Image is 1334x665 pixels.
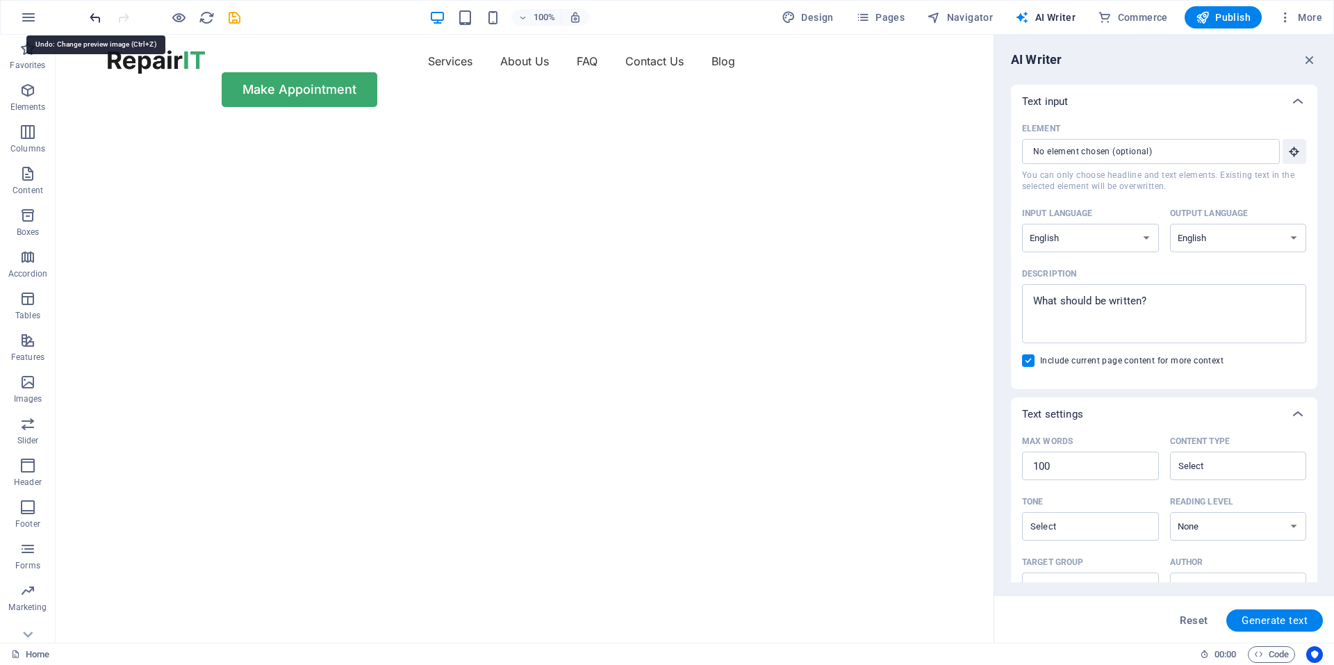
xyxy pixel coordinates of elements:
[1170,496,1233,507] p: Reading level
[1196,10,1251,24] span: Publish
[1098,10,1168,24] span: Commerce
[1092,6,1174,28] button: Commerce
[1011,431,1317,623] div: Text settings
[1174,456,1280,476] input: Content typeClear
[533,9,555,26] h6: 100%
[850,6,910,28] button: Pages
[1172,609,1215,632] button: Reset
[1011,85,1317,118] div: Text input
[11,646,49,663] a: Click to cancel selection. Double-click to open Pages
[1022,170,1306,192] span: You can only choose headline and text elements. Existing text in the selected element will be ove...
[1226,609,1323,632] button: Generate text
[776,6,839,28] button: Design
[927,10,993,24] span: Navigator
[1170,224,1307,252] select: Output language
[1170,557,1203,568] p: Author
[170,9,187,26] button: Click here to leave preview mode and continue editing
[856,10,905,24] span: Pages
[1022,557,1083,568] p: Target group
[1248,646,1295,663] button: Code
[1011,118,1317,389] div: Text input
[17,435,39,446] p: Slider
[8,602,47,613] p: Marketing
[15,310,40,321] p: Tables
[1306,646,1323,663] button: Usercentrics
[1022,95,1068,108] p: Text input
[1254,646,1289,663] span: Code
[1022,452,1159,480] input: Max words
[1029,291,1299,336] textarea: Description
[1224,649,1226,659] span: :
[1022,123,1060,134] p: Element
[15,518,40,529] p: Footer
[226,9,242,26] button: save
[1011,51,1062,68] h6: AI Writer
[14,393,42,404] p: Images
[1022,208,1093,219] p: Input language
[1022,576,1159,598] input: Target group
[1273,6,1328,28] button: More
[1170,208,1249,219] p: Output language
[1022,139,1270,164] input: ElementYou can only choose headline and text elements. Existing text in the selected element will...
[1022,436,1073,447] p: Max words
[1214,646,1236,663] span: 00 00
[1010,6,1081,28] button: AI Writer
[199,10,215,26] i: Reload page
[13,185,43,196] p: Content
[17,227,40,238] p: Boxes
[14,477,42,488] p: Header
[1022,224,1159,252] select: Input language
[1022,496,1043,507] p: Tone
[1026,516,1132,536] input: ToneClear
[15,560,40,571] p: Forms
[8,268,47,279] p: Accordion
[512,9,561,26] button: 100%
[1022,407,1083,421] p: Text settings
[1170,512,1307,541] select: Reading level
[1185,6,1262,28] button: Publish
[227,10,242,26] i: Save (Ctrl+S)
[10,143,45,154] p: Columns
[921,6,998,28] button: Navigator
[1283,139,1306,164] button: ElementYou can only choose headline and text elements. Existing text in the selected element will...
[1200,646,1237,663] h6: Session time
[1242,615,1308,626] span: Generate text
[1022,268,1076,279] p: Description
[1174,577,1280,597] input: AuthorClear
[198,9,215,26] button: reload
[10,60,45,71] p: Favorites
[1015,10,1076,24] span: AI Writer
[1180,615,1208,626] span: Reset
[11,352,44,363] p: Features
[87,9,104,26] button: undo
[782,10,834,24] span: Design
[1170,436,1230,447] p: Content type
[10,101,46,113] p: Elements
[1278,10,1322,24] span: More
[1011,397,1317,431] div: Text settings
[1040,355,1224,366] span: Include current page content for more context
